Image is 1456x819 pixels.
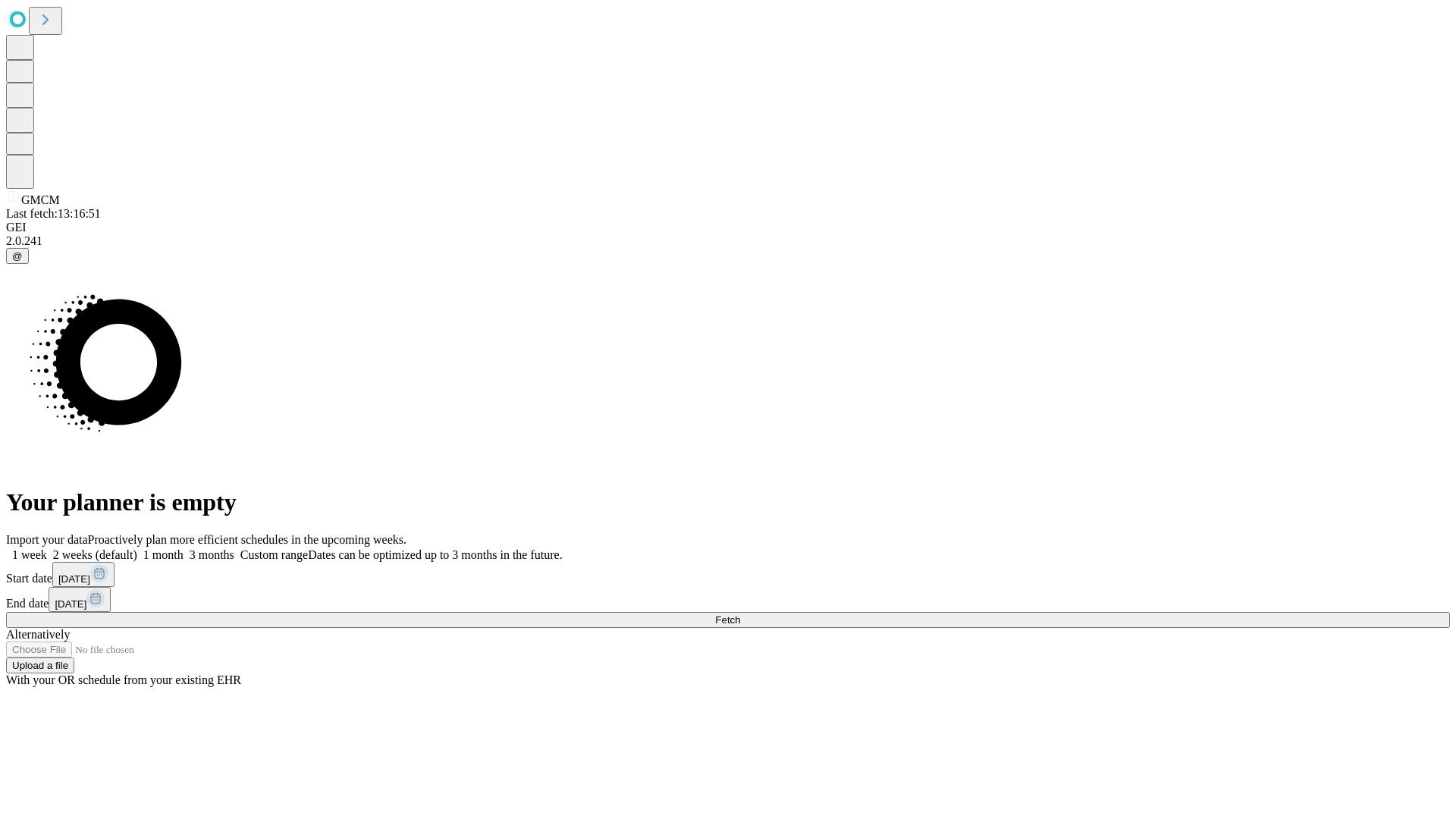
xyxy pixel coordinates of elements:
[55,598,86,610] span: [DATE]
[240,548,308,561] span: Custom range
[6,533,88,546] span: Import your data
[6,488,1450,516] h1: Your planner is empty
[143,548,184,561] span: 1 month
[52,562,115,587] button: [DATE]
[6,207,101,220] span: Last fetch: 13:16:51
[6,612,1450,628] button: Fetch
[6,628,70,641] span: Alternatively
[21,193,60,206] span: GMCM
[308,548,562,561] span: Dates can be optimized up to 3 months in the future.
[6,234,1450,248] div: 2.0.241
[12,250,23,262] span: @
[49,587,111,612] button: [DATE]
[58,573,90,585] span: [DATE]
[190,548,234,561] span: 3 months
[6,657,74,673] button: Upload a file
[6,221,1450,234] div: GEI
[6,673,241,686] span: With your OR schedule from your existing EHR
[88,533,406,546] span: Proactively plan more efficient schedules in the upcoming weeks.
[6,587,1450,612] div: End date
[6,248,29,264] button: @
[53,548,137,561] span: 2 weeks (default)
[6,562,1450,587] div: Start date
[715,614,740,626] span: Fetch
[12,548,47,561] span: 1 week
